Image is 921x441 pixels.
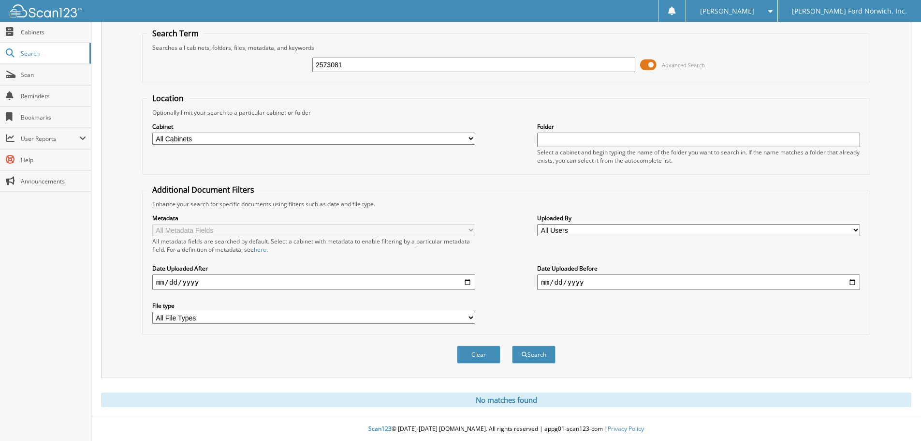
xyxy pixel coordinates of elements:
input: end [537,274,860,290]
div: Searches all cabinets, folders, files, metadata, and keywords [147,44,865,52]
span: Search [21,49,85,58]
span: Announcements [21,177,86,185]
div: © [DATE]-[DATE] [DOMAIN_NAME]. All rights reserved | appg01-scan123-com | [91,417,921,441]
input: start [152,274,475,290]
div: Select a cabinet and begin typing the name of the folder you want to search in. If the name match... [537,148,860,165]
legend: Location [147,93,189,104]
button: Clear [457,346,500,364]
a: Privacy Policy [608,425,644,433]
span: Cabinets [21,28,86,36]
a: here [254,245,266,254]
span: Scan123 [368,425,392,433]
label: Metadata [152,214,475,222]
label: Folder [537,122,860,131]
span: Reminders [21,92,86,100]
label: File type [152,302,475,310]
label: Cabinet [152,122,475,131]
img: scan123-logo-white.svg [10,4,82,17]
div: No matches found [101,393,911,407]
span: User Reports [21,135,79,143]
button: Search [512,346,556,364]
div: Optionally limit your search to a particular cabinet or folder [147,108,865,117]
legend: Search Term [147,28,204,39]
span: Advanced Search [662,61,705,69]
label: Date Uploaded After [152,264,475,273]
div: All metadata fields are searched by default. Select a cabinet with metadata to enable filtering b... [152,237,475,254]
span: Bookmarks [21,113,86,122]
span: [PERSON_NAME] [700,8,754,14]
label: Date Uploaded Before [537,264,860,273]
span: Help [21,156,86,164]
label: Uploaded By [537,214,860,222]
div: Enhance your search for specific documents using filters such as date and file type. [147,200,865,208]
span: Scan [21,71,86,79]
legend: Additional Document Filters [147,184,259,195]
span: [PERSON_NAME] Ford Norwich, Inc. [792,8,907,14]
iframe: Chat Widget [873,395,921,441]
